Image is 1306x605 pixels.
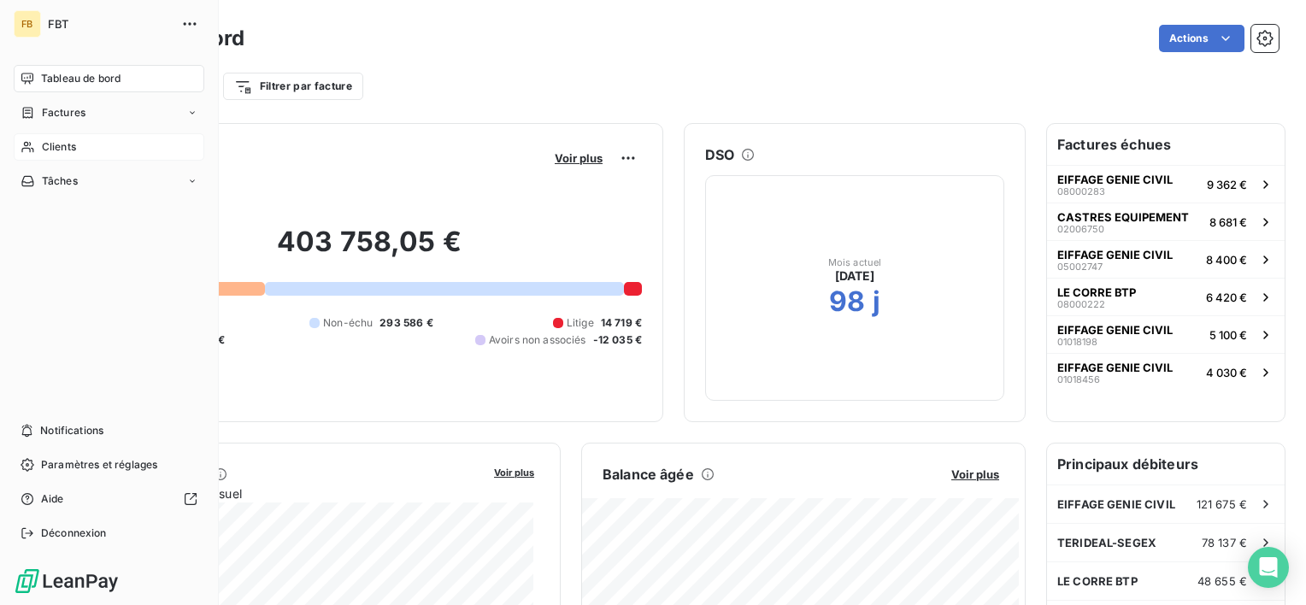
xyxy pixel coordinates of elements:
h2: 98 [829,285,865,319]
span: Tâches [42,173,78,189]
h6: Balance âgée [603,464,694,485]
span: 01018456 [1057,374,1100,385]
span: 08000283 [1057,186,1105,197]
a: Aide [14,485,204,513]
h2: j [873,285,880,319]
div: FB [14,10,41,38]
span: 02006750 [1057,224,1104,234]
span: Voir plus [951,467,999,481]
span: 05002747 [1057,261,1103,272]
img: Logo LeanPay [14,567,120,595]
span: Factures [42,105,85,120]
button: Voir plus [489,464,539,479]
span: Litige [567,315,594,331]
span: 4 030 € [1206,366,1247,379]
span: [DATE] [835,267,875,285]
span: EIFFAGE GENIE CIVIL [1057,173,1173,186]
span: Notifications [40,423,103,438]
h6: Principaux débiteurs [1047,443,1285,485]
span: 121 675 € [1197,497,1247,511]
span: EIFFAGE GENIE CIVIL [1057,497,1175,511]
span: Tableau de bord [41,71,121,86]
button: EIFFAGE GENIE CIVIL010181985 100 € [1047,315,1285,353]
span: EIFFAGE GENIE CIVIL [1057,248,1173,261]
button: EIFFAGE GENIE CIVIL010184564 030 € [1047,353,1285,391]
span: Voir plus [555,151,603,165]
span: Déconnexion [41,526,107,541]
span: TERIDEAL-SEGEX [1057,536,1156,549]
span: EIFFAGE GENIE CIVIL [1057,361,1173,374]
span: Chiffre d'affaires mensuel [97,485,482,502]
div: Open Intercom Messenger [1248,547,1289,588]
span: LE CORRE BTP [1057,285,1136,299]
span: 14 719 € [601,315,642,331]
span: 8 681 € [1209,215,1247,229]
span: Mois actuel [828,257,882,267]
span: Clients [42,139,76,155]
button: Voir plus [550,150,608,166]
span: LE CORRE BTP [1057,574,1138,588]
span: 78 137 € [1202,536,1247,549]
h6: Factures échues [1047,124,1285,165]
button: Actions [1159,25,1244,52]
span: Avoirs non associés [489,332,586,348]
span: 08000222 [1057,299,1105,309]
button: Filtrer par facture [223,73,363,100]
span: 01018198 [1057,337,1097,347]
span: 6 420 € [1206,291,1247,304]
button: EIFFAGE GENIE CIVIL050027478 400 € [1047,240,1285,278]
span: Voir plus [494,467,534,479]
h6: DSO [705,144,734,165]
button: CASTRES EQUIPEMENT020067508 681 € [1047,203,1285,240]
span: -12 035 € [593,332,642,348]
button: LE CORRE BTP080002226 420 € [1047,278,1285,315]
button: Voir plus [946,467,1004,482]
button: EIFFAGE GENIE CIVIL080002839 362 € [1047,165,1285,203]
span: 8 400 € [1206,253,1247,267]
span: EIFFAGE GENIE CIVIL [1057,323,1173,337]
span: 9 362 € [1207,178,1247,191]
span: 5 100 € [1209,328,1247,342]
span: Paramètres et réglages [41,457,157,473]
span: 48 655 € [1197,574,1247,588]
span: FBT [48,17,171,31]
span: CASTRES EQUIPEMENT [1057,210,1189,224]
h2: 403 758,05 € [97,225,642,276]
span: Aide [41,491,64,507]
span: Non-échu [323,315,373,331]
span: 293 586 € [379,315,432,331]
